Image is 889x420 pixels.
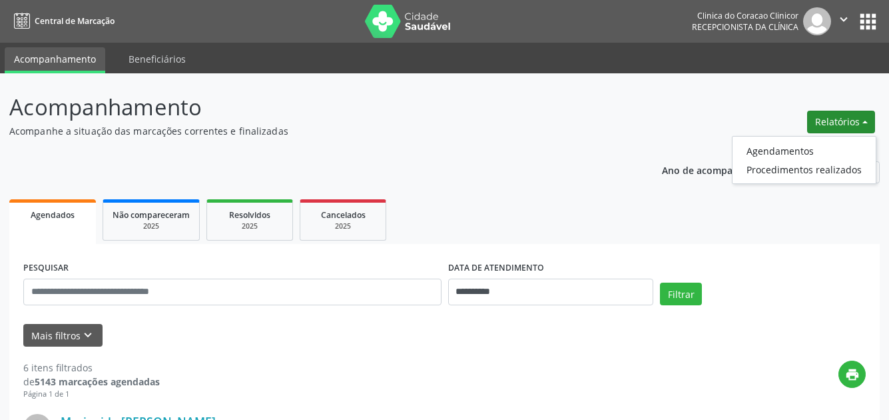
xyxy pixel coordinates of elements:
i:  [836,12,851,27]
span: Central de Marcação [35,15,115,27]
a: Central de Marcação [9,10,115,32]
a: Agendamentos [733,141,876,160]
a: Procedimentos realizados [733,160,876,179]
label: PESQUISAR [23,258,69,279]
span: Agendados [31,209,75,221]
button: print [838,361,866,388]
button:  [831,7,856,35]
button: Mais filtroskeyboard_arrow_down [23,324,103,347]
div: Página 1 de 1 [23,389,160,400]
i: print [845,367,860,382]
button: Relatórios [807,111,875,133]
img: img [803,7,831,35]
button: apps [856,10,880,33]
div: 2025 [216,221,283,231]
div: de [23,375,160,389]
div: Clinica do Coracao Clinicor [692,10,798,21]
p: Acompanhe a situação das marcações correntes e finalizadas [9,124,619,138]
span: Não compareceram [113,209,190,221]
a: Beneficiários [119,47,195,71]
div: 2025 [310,221,376,231]
label: DATA DE ATENDIMENTO [448,258,544,279]
div: 6 itens filtrados [23,361,160,375]
span: Cancelados [321,209,366,221]
ul: Relatórios [732,136,876,184]
button: Filtrar [660,283,702,305]
a: Acompanhamento [5,47,105,73]
strong: 5143 marcações agendadas [35,375,160,388]
i: keyboard_arrow_down [81,328,95,343]
div: 2025 [113,221,190,231]
p: Acompanhamento [9,91,619,124]
span: Recepcionista da clínica [692,21,798,33]
span: Resolvidos [229,209,270,221]
p: Ano de acompanhamento [662,161,780,178]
